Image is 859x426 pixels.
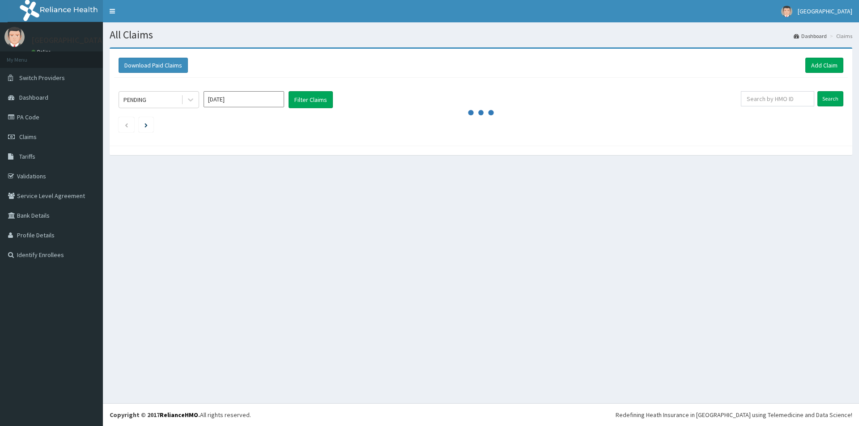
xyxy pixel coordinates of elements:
span: Tariffs [19,152,35,160]
img: User Image [4,27,25,47]
a: Previous page [124,121,128,129]
svg: audio-loading [468,99,494,126]
a: Next page [145,121,148,129]
span: Claims [19,133,37,141]
footer: All rights reserved. [103,403,859,426]
button: Download Paid Claims [119,58,188,73]
input: Search by HMO ID [741,91,814,106]
a: Online [31,49,53,55]
span: [GEOGRAPHIC_DATA] [798,7,852,15]
img: User Image [781,6,792,17]
span: Switch Providers [19,74,65,82]
div: Redefining Heath Insurance in [GEOGRAPHIC_DATA] using Telemedicine and Data Science! [616,410,852,419]
button: Filter Claims [289,91,333,108]
p: [GEOGRAPHIC_DATA] [31,36,105,44]
a: RelianceHMO [160,411,198,419]
a: Dashboard [794,32,827,40]
input: Select Month and Year [204,91,284,107]
a: Add Claim [805,58,843,73]
span: Dashboard [19,93,48,101]
li: Claims [828,32,852,40]
strong: Copyright © 2017 . [110,411,200,419]
input: Search [817,91,843,106]
div: PENDING [123,95,146,104]
h1: All Claims [110,29,852,41]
